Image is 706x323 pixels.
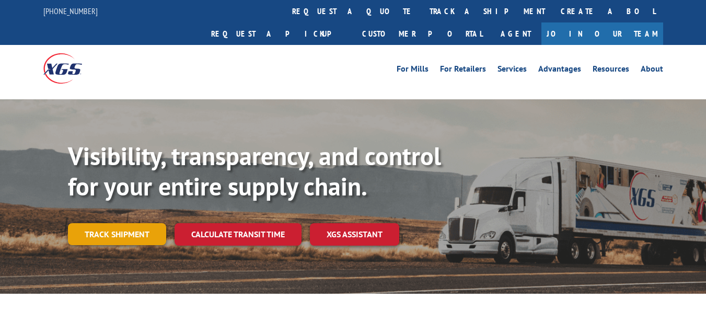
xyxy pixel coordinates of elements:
a: Advantages [538,65,581,76]
a: [PHONE_NUMBER] [43,6,98,16]
a: Calculate transit time [175,223,302,246]
a: Join Our Team [541,22,663,45]
a: Services [497,65,527,76]
a: Agent [490,22,541,45]
b: Visibility, transparency, and control for your entire supply chain. [68,140,441,202]
a: Customer Portal [354,22,490,45]
a: For Mills [397,65,429,76]
a: For Retailers [440,65,486,76]
a: Request a pickup [203,22,354,45]
a: Resources [593,65,629,76]
a: Track shipment [68,223,166,245]
a: About [641,65,663,76]
a: XGS ASSISTANT [310,223,399,246]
